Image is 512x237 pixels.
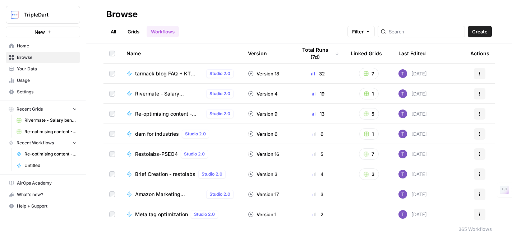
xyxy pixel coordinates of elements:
[34,28,45,36] span: New
[202,171,222,177] span: Studio 2.0
[297,171,339,178] div: 4
[123,26,144,37] a: Grids
[24,117,77,124] span: Rivermate - Salary benchmarking Grid
[248,90,278,97] div: Version 4
[6,104,80,115] button: Recent Grids
[398,89,407,98] img: ogabi26qpshj0n8lpzr7tvse760o
[398,210,427,219] div: [DATE]
[135,191,203,198] span: Amazon Marketing Agencies Listicle | SalesDuo
[6,6,80,24] button: Workspace: TripleDart
[135,171,195,178] span: Brief Creation - restolabs
[126,43,236,63] div: Name
[352,28,364,35] span: Filter
[24,151,77,157] span: Re-optimising content - RESTOLABS
[6,40,80,52] a: Home
[17,140,54,146] span: Recent Workflows
[6,52,80,63] a: Browse
[398,110,407,118] img: ogabi26qpshj0n8lpzr7tvse760o
[17,203,77,209] span: Help + Support
[359,168,379,180] button: 3
[17,180,77,186] span: AirOps Academy
[126,170,236,178] a: Brief Creation - restolabsStudio 2.0
[359,108,379,120] button: 5
[297,150,339,158] div: 5
[17,106,43,112] span: Recent Grids
[297,191,339,198] div: 3
[24,129,77,135] span: Re-optimising content -Signeasy
[398,130,427,138] div: [DATE]
[17,77,77,84] span: Usage
[13,148,80,160] a: Re-optimising content - RESTOLABS
[398,89,427,98] div: [DATE]
[13,115,80,126] a: Rivermate - Salary benchmarking Grid
[184,151,205,157] span: Studio 2.0
[6,189,80,200] button: What's new?
[398,190,407,199] img: ogabi26qpshj0n8lpzr7tvse760o
[24,11,68,18] span: TripleDart
[194,211,215,218] span: Studio 2.0
[398,150,407,158] img: ogabi26qpshj0n8lpzr7tvse760o
[135,130,179,138] span: dam for industries
[17,54,77,61] span: Browse
[135,211,188,218] span: Meta tag optimization
[297,130,339,138] div: 6
[6,200,80,212] button: Help + Support
[6,75,80,86] a: Usage
[8,8,21,21] img: TripleDart Logo
[389,28,462,35] input: Search
[347,26,375,37] button: Filter
[248,43,267,63] div: Version
[6,86,80,98] a: Settings
[470,43,489,63] div: Actions
[359,68,379,79] button: 7
[209,111,230,117] span: Studio 2.0
[297,110,339,117] div: 13
[248,211,276,218] div: Version 1
[147,26,179,37] a: Workflows
[398,170,407,178] img: ogabi26qpshj0n8lpzr7tvse760o
[398,130,407,138] img: ogabi26qpshj0n8lpzr7tvse760o
[297,211,339,218] div: 2
[351,43,382,63] div: Linked Grids
[359,88,379,99] button: 1
[17,43,77,49] span: Home
[359,128,379,140] button: 1
[359,148,379,160] button: 7
[13,160,80,171] a: Untitled
[135,150,178,158] span: Restolabs-PSEO4
[398,43,426,63] div: Last Edited
[17,89,77,95] span: Settings
[398,210,407,219] img: ogabi26qpshj0n8lpzr7tvse760o
[209,90,230,97] span: Studio 2.0
[126,150,236,158] a: Restolabs-PSEO4Studio 2.0
[458,226,492,233] div: 365 Workflows
[209,191,230,197] span: Studio 2.0
[17,66,77,72] span: Your Data
[248,191,279,198] div: Version 17
[248,70,279,77] div: Version 18
[472,28,488,35] span: Create
[297,70,339,77] div: 32
[398,69,427,78] div: [DATE]
[248,130,277,138] div: Version 6
[468,26,492,37] button: Create
[6,177,80,189] a: AirOps Academy
[126,69,236,78] a: tarmack blog FAQ + KT workflowStudio 2.0
[6,138,80,148] button: Recent Workflows
[209,70,230,77] span: Studio 2.0
[398,190,427,199] div: [DATE]
[398,110,427,118] div: [DATE]
[126,89,236,98] a: Rivermate - Salary benchmarkingStudio 2.0
[126,130,236,138] a: dam for industriesStudio 2.0
[248,171,277,178] div: Version 3
[126,190,236,199] a: Amazon Marketing Agencies Listicle | SalesDuoStudio 2.0
[248,110,277,117] div: Version 9
[248,150,279,158] div: Version 16
[297,43,339,63] div: Total Runs (7d)
[135,70,203,77] span: tarmack blog FAQ + KT workflow
[24,162,77,169] span: Untitled
[185,131,206,137] span: Studio 2.0
[398,69,407,78] img: ogabi26qpshj0n8lpzr7tvse760o
[6,189,80,200] div: What's new?
[135,90,203,97] span: Rivermate - Salary benchmarking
